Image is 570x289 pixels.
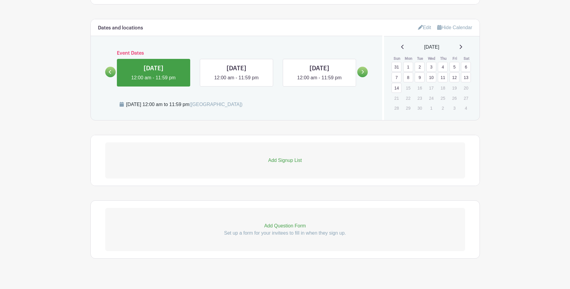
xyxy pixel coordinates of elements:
[105,142,465,178] a: Add Signup List
[403,103,413,113] p: 29
[392,103,401,113] p: 28
[415,103,425,113] p: 30
[450,103,459,113] p: 3
[461,103,471,113] p: 4
[426,72,436,82] a: 10
[415,83,425,93] p: 16
[105,157,465,164] p: Add Signup List
[426,93,436,103] p: 24
[438,62,448,72] a: 4
[414,56,426,62] th: Tue
[426,62,436,72] a: 3
[437,25,472,30] a: Hide Calendar
[403,62,413,72] a: 1
[450,83,459,93] p: 19
[461,62,471,72] a: 6
[450,62,459,72] a: 5
[424,44,439,51] span: [DATE]
[98,25,143,31] h6: Dates and locations
[392,62,401,72] a: 31
[403,83,413,93] p: 15
[461,83,471,93] p: 20
[437,56,449,62] th: Thu
[438,103,448,113] p: 2
[438,72,448,82] a: 11
[418,23,431,32] a: Edit
[450,72,459,82] a: 12
[189,102,242,107] span: ([GEOGRAPHIC_DATA])
[403,93,413,103] p: 22
[449,56,461,62] th: Fri
[105,208,465,251] a: Add Question Form Set up a form for your invitees to fill in when they sign up.
[426,103,436,113] p: 1
[392,93,401,103] p: 21
[450,93,459,103] p: 26
[126,101,243,108] div: [DATE] 12:00 am to 11:59 pm
[415,93,425,103] p: 23
[392,72,401,82] a: 7
[426,56,438,62] th: Wed
[415,72,425,82] a: 9
[105,230,465,237] p: Set up a form for your invitees to fill in when they sign up.
[403,72,413,82] a: 8
[415,62,425,72] a: 2
[461,56,472,62] th: Sat
[461,93,471,103] p: 27
[438,83,448,93] p: 18
[461,72,471,82] a: 13
[426,83,436,93] p: 17
[438,93,448,103] p: 25
[403,56,415,62] th: Mon
[391,56,403,62] th: Sun
[392,83,401,93] a: 14
[116,50,358,56] h6: Event Dates
[105,222,465,230] p: Add Question Form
